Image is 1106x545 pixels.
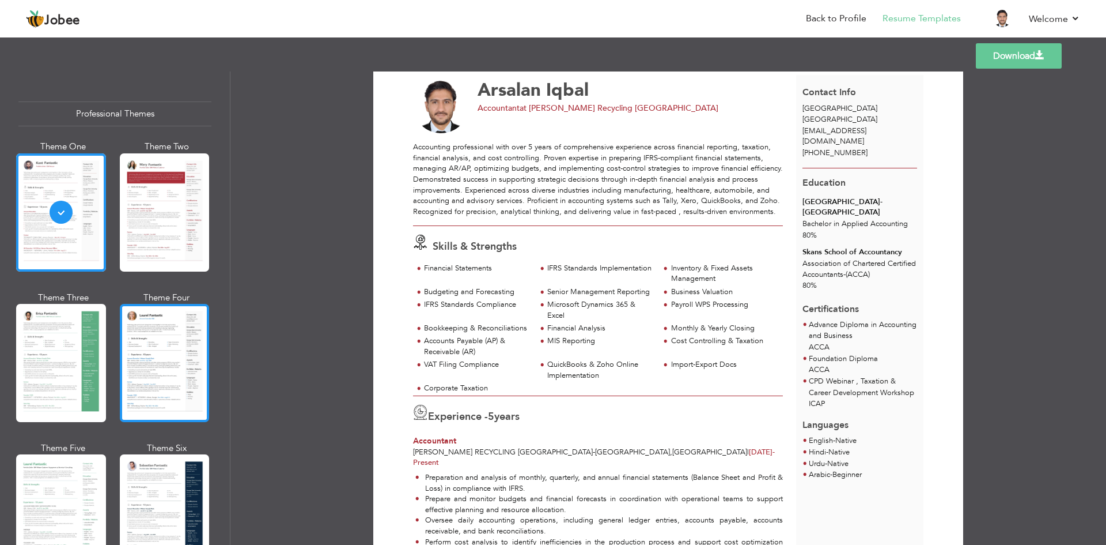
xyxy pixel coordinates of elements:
[826,447,828,457] span: -
[825,458,827,469] span: -
[802,126,866,147] span: [EMAIL_ADDRESS][DOMAIN_NAME]
[802,280,817,291] span: 80%
[809,364,917,376] p: ACCA
[809,435,833,446] span: English
[802,230,817,240] span: 80%
[882,12,961,25] a: Resume Templates
[802,197,917,218] div: [GEOGRAPHIC_DATA]- [GEOGRAPHIC_DATA]
[802,103,877,114] span: [GEOGRAPHIC_DATA]
[806,12,866,25] a: Back to Profile
[802,410,849,432] span: Languages
[546,78,589,102] span: Iqbal
[424,263,529,274] div: Financial Statements
[547,359,653,381] div: QuickBooks & Zoho Online Implementation
[520,103,718,114] span: at [PERSON_NAME] Recycling [GEOGRAPHIC_DATA]
[428,409,488,424] span: Experience -
[802,219,908,229] span: Bachelor in Applied Accounting
[122,141,212,153] div: Theme Two
[424,359,529,370] div: VAT Filing Compliance
[749,447,775,457] span: [DATE]
[595,447,670,457] span: [GEOGRAPHIC_DATA]
[122,292,212,304] div: Theme Four
[547,299,653,321] div: Microsoft Dynamics 365 & Excel
[809,458,825,469] span: Urdu
[802,114,877,125] span: [GEOGRAPHIC_DATA]
[413,142,783,217] div: Accounting professional with over 5 years of comprehensive experience across financial reporting,...
[424,383,529,394] div: Corporate Taxation
[802,294,859,316] span: Certifications
[802,86,856,99] span: Contact Info
[424,299,529,310] div: IFRS Standards Compliance
[547,287,653,298] div: Senior Management Reporting
[671,359,777,370] div: Import-Export Docs
[809,458,862,470] li: Native
[809,376,914,398] span: CPD Webinar , Taxation & Career Development Workshop
[809,447,826,457] span: Hindi
[809,469,830,480] span: Arabic
[593,447,595,457] span: -
[413,447,775,468] span: Present
[424,287,529,298] div: Budgeting and Forecasting
[809,342,917,354] p: ACCA
[830,469,832,480] span: -
[802,176,846,189] span: Education
[415,472,783,494] li: Preparation and analysis of monthly, quarterly, and annual financial statements (Balance Sheet an...
[413,447,593,457] span: [PERSON_NAME] Recycling [GEOGRAPHIC_DATA]
[26,10,44,28] img: jobee.io
[993,9,1012,27] img: Profile Img
[802,148,868,158] span: [PHONE_NUMBER]
[747,447,749,457] span: |
[671,323,777,334] div: Monthly & Yearly Closing
[809,354,878,364] span: Foundation Diploma
[26,10,80,28] a: Jobee
[424,323,529,334] div: Bookkeeping & Reconciliations
[1029,12,1080,26] a: Welcome
[671,336,777,347] div: Cost Controlling & Taxation
[809,447,862,458] li: Native
[413,435,456,446] span: Accountant
[802,247,917,258] div: Skans School of Accountancy
[976,43,1062,69] a: Download
[670,447,672,457] span: ,
[18,141,108,153] div: Theme One
[415,515,783,536] li: Oversee daily accounting operations, including general ledger entries, accounts payable, accounts...
[488,409,520,424] label: years
[802,258,916,280] span: Association of Chartered Certified Accountants-(ACCA)
[488,409,494,424] span: 5
[547,323,653,334] div: Financial Analysis
[809,435,857,447] li: Native
[671,263,777,284] div: Inventory & Fixed Assets Management
[772,447,775,457] span: -
[833,435,835,446] span: -
[672,447,747,457] span: [GEOGRAPHIC_DATA]
[413,77,469,134] img: No image
[424,336,529,357] div: Accounts Payable (AP) & Receivable (AR)
[18,292,108,304] div: Theme Three
[547,263,653,274] div: IFRS Standards Implementation
[18,442,108,454] div: Theme Five
[809,399,917,410] p: ICAP
[671,299,777,310] div: Payroll WPS Processing
[18,102,211,126] div: Professional Themes
[44,14,80,27] span: Jobee
[809,469,862,481] li: Beginner
[122,442,212,454] div: Theme Six
[547,336,653,347] div: MIS Reporting
[671,287,777,298] div: Business Valuation
[433,239,517,254] span: Skills & Strengths
[809,320,916,341] span: Advance Diploma in Accounting and Business
[478,78,541,102] span: Arsalan
[478,103,520,114] span: Accountant
[415,494,783,515] li: Prepare and monitor budgets and financial forecasts in coordination with operational teams to sup...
